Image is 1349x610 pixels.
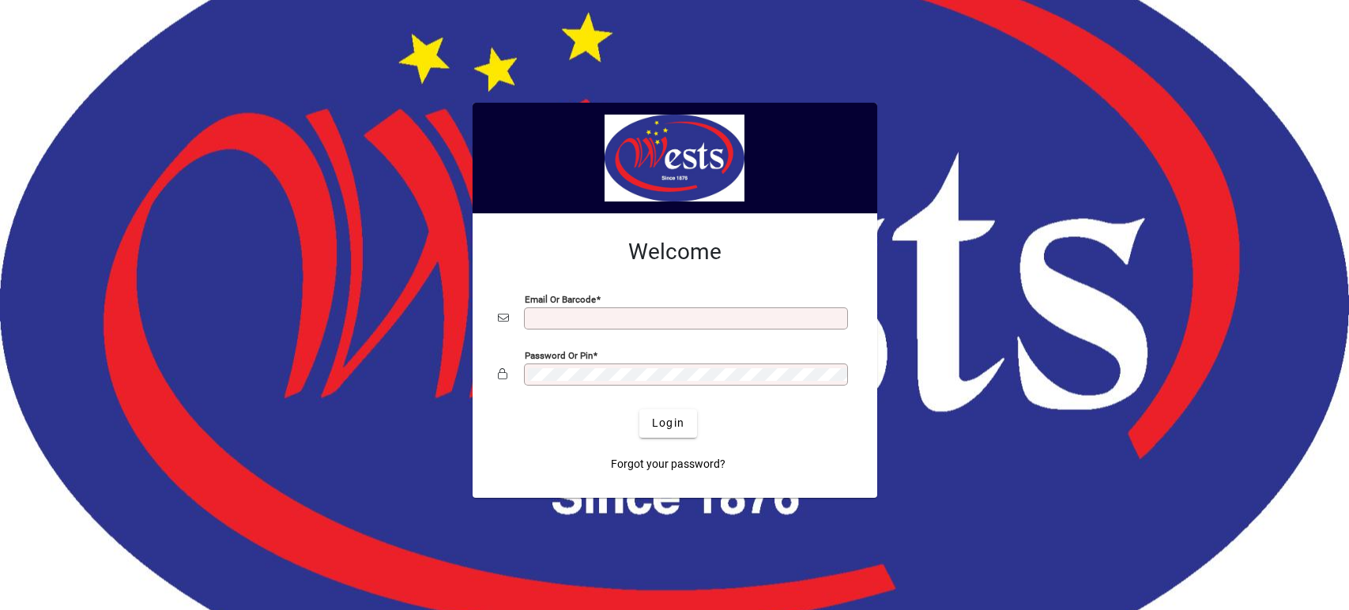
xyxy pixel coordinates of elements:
[639,409,697,438] button: Login
[652,415,684,431] span: Login
[498,239,852,265] h2: Welcome
[611,456,725,473] span: Forgot your password?
[525,349,593,360] mat-label: Password or Pin
[525,293,596,304] mat-label: Email or Barcode
[605,450,732,479] a: Forgot your password?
